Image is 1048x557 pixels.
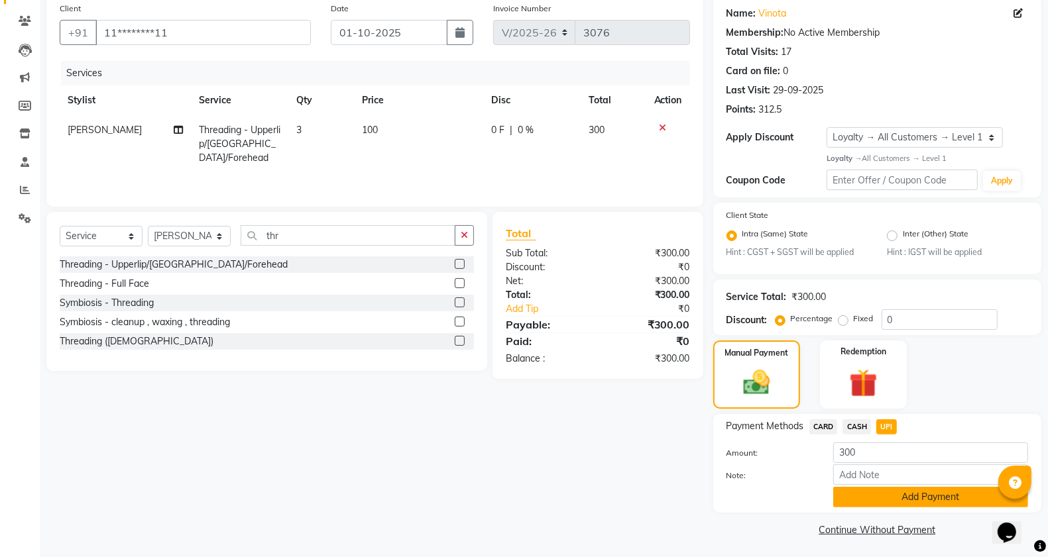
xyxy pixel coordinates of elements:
[506,227,536,240] span: Total
[727,7,756,21] div: Name:
[854,313,874,325] label: Fixed
[727,83,771,97] div: Last Visit:
[727,246,868,258] small: Hint : CGST + SGST will be applied
[727,130,827,144] div: Apply Discount
[727,26,784,40] div: Membership:
[95,20,311,45] input: Search by Name/Mobile/Email/Code
[199,124,280,164] span: Threading - Upperlip/[GEOGRAPHIC_DATA]/Forehead
[510,123,512,137] span: |
[68,124,142,136] span: [PERSON_NAME]
[496,317,598,332] div: Payable:
[61,61,700,85] div: Services
[354,85,483,115] th: Price
[727,290,787,304] div: Service Total:
[774,83,824,97] div: 29-09-2025
[727,45,779,59] div: Total Visits:
[725,347,788,359] label: Manual Payment
[841,366,886,400] img: _gift.svg
[727,174,827,187] div: Coupon Code
[827,170,978,190] input: Enter Offer / Coupon Code
[784,64,789,78] div: 0
[598,246,700,260] div: ₹300.00
[60,277,149,291] div: Threading - Full Face
[483,85,581,115] th: Disc
[841,346,886,358] label: Redemption
[717,470,824,481] label: Note:
[362,124,378,136] span: 100
[598,333,700,349] div: ₹0
[791,313,833,325] label: Percentage
[903,228,968,244] label: Inter (Other) State
[759,103,782,117] div: 312.5
[496,333,598,349] div: Paid:
[496,274,598,288] div: Net:
[727,64,781,78] div: Card on file:
[727,209,769,221] label: Client State
[716,523,1039,537] a: Continue Without Payment
[598,274,700,288] div: ₹300.00
[518,123,534,137] span: 0 %
[491,123,504,137] span: 0 F
[876,419,897,434] span: UPI
[727,313,768,327] div: Discount:
[983,171,1021,191] button: Apply
[60,296,154,310] div: Symbiosis - Threading
[581,85,646,115] th: Total
[615,302,700,316] div: ₹0
[887,246,1028,258] small: Hint : IGST will be applied
[496,246,598,260] div: Sub Total:
[496,352,598,366] div: Balance :
[598,317,700,332] div: ₹300.00
[827,153,1028,164] div: All Customers → Level 1
[827,154,862,163] strong: Loyalty →
[833,464,1028,485] input: Add Note
[717,447,824,459] label: Amount:
[493,3,551,15] label: Invoice Number
[589,124,605,136] span: 300
[296,124,302,136] span: 3
[191,85,288,115] th: Service
[727,419,804,433] span: Payment Methods
[598,288,700,302] div: ₹300.00
[241,225,455,246] input: Search or Scan
[496,302,614,316] a: Add Tip
[598,352,700,366] div: ₹300.00
[60,258,288,272] div: Threading - Upperlip/[GEOGRAPHIC_DATA]/Forehead
[60,20,97,45] button: +91
[833,487,1028,507] button: Add Payment
[742,228,809,244] label: Intra (Same) State
[843,419,871,434] span: CASH
[288,85,353,115] th: Qty
[782,45,792,59] div: 17
[759,7,787,21] a: Vinota
[727,103,756,117] div: Points:
[992,504,1035,544] iframe: chat widget
[646,85,690,115] th: Action
[331,3,349,15] label: Date
[60,85,191,115] th: Stylist
[496,260,598,274] div: Discount:
[792,290,827,304] div: ₹300.00
[735,367,778,397] img: _cash.svg
[833,442,1028,463] input: Amount
[727,26,1028,40] div: No Active Membership
[809,419,838,434] span: CARD
[60,334,213,348] div: Threading ([DEMOGRAPHIC_DATA])
[598,260,700,274] div: ₹0
[60,3,81,15] label: Client
[496,288,598,302] div: Total:
[60,315,230,329] div: Symbiosis - cleanup , waxing , threading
